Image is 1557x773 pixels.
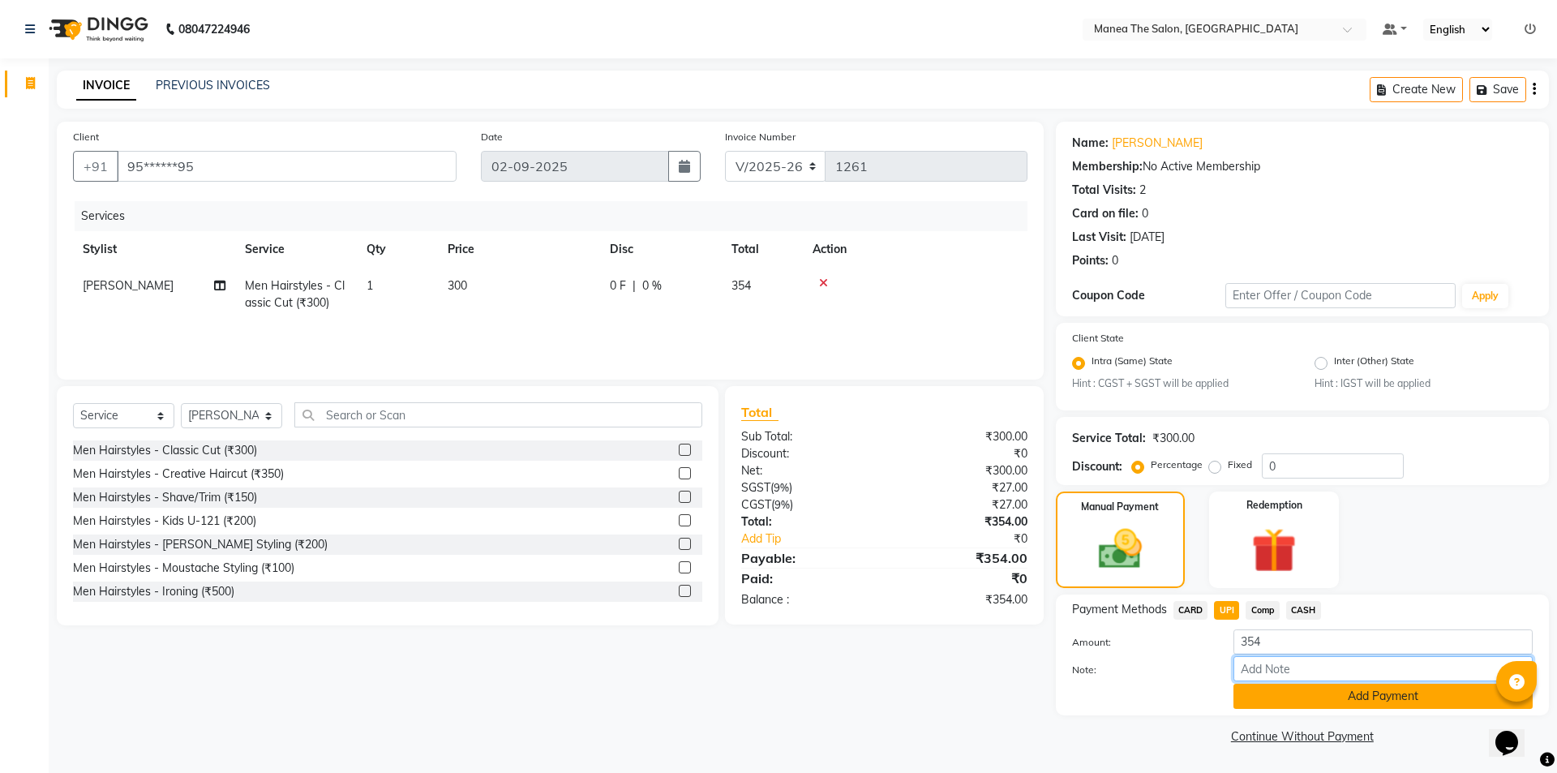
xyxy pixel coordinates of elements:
span: UPI [1214,601,1239,620]
div: Total: [729,513,884,530]
div: Men Hairstyles - Classic Cut (₹300) [73,442,257,459]
th: Qty [357,231,438,268]
small: Hint : CGST + SGST will be applied [1072,376,1290,391]
input: Search by Name/Mobile/Email/Code [117,151,457,182]
input: Enter Offer / Coupon Code [1225,283,1456,308]
div: Services [75,201,1040,231]
div: ₹0 [884,569,1039,588]
iframe: chat widget [1489,708,1541,757]
span: 1 [367,278,373,293]
img: _gift.svg [1237,522,1310,578]
div: Men Hairstyles - Creative Haircut (₹350) [73,466,284,483]
div: ₹354.00 [884,591,1039,608]
b: 08047224946 [178,6,250,52]
div: ₹300.00 [884,428,1039,445]
div: Net: [729,462,884,479]
span: Men Hairstyles - Classic Cut (₹300) [245,278,345,310]
label: Intra (Same) State [1092,354,1173,373]
div: Men Hairstyles - Shave/Trim (₹150) [73,489,257,506]
input: Search or Scan [294,402,702,427]
div: 0 [1112,252,1118,269]
div: [DATE] [1130,229,1165,246]
div: ₹300.00 [884,462,1039,479]
span: 0 F [610,277,626,294]
button: Create New [1370,77,1463,102]
div: Discount: [1072,458,1122,475]
button: +91 [73,151,118,182]
div: 2 [1139,182,1146,199]
div: Paid: [729,569,884,588]
div: Points: [1072,252,1109,269]
a: Add Tip [729,530,910,548]
div: Men Hairstyles - [PERSON_NAME] Styling (₹200) [73,536,328,553]
label: Redemption [1246,498,1302,513]
label: Date [481,130,503,144]
input: Add Note [1233,656,1533,681]
img: _cash.svg [1085,524,1156,573]
span: SGST [741,480,770,495]
div: Coupon Code [1072,287,1225,304]
th: Service [235,231,357,268]
div: No Active Membership [1072,158,1533,175]
span: 9% [774,498,790,511]
span: Payment Methods [1072,601,1167,618]
th: Price [438,231,600,268]
div: Total Visits: [1072,182,1136,199]
button: Apply [1462,284,1508,308]
div: Service Total: [1072,430,1146,447]
label: Note: [1060,663,1221,677]
input: Amount [1233,629,1533,655]
label: Inter (Other) State [1334,354,1414,373]
label: Client State [1072,331,1124,346]
a: [PERSON_NAME] [1112,135,1203,152]
a: PREVIOUS INVOICES [156,78,270,92]
label: Amount: [1060,635,1221,650]
span: CASH [1286,601,1321,620]
th: Action [803,231,1027,268]
label: Manual Payment [1081,500,1159,514]
a: Continue Without Payment [1059,728,1546,745]
label: Percentage [1151,457,1203,472]
div: ₹354.00 [884,548,1039,568]
div: Sub Total: [729,428,884,445]
span: Total [741,404,778,421]
div: 0 [1142,205,1148,222]
label: Client [73,130,99,144]
div: ₹27.00 [884,496,1039,513]
div: Membership: [1072,158,1143,175]
span: | [633,277,636,294]
div: Men Hairstyles - Ironing (₹500) [73,583,234,600]
span: 9% [774,481,789,494]
span: 0 % [642,277,662,294]
div: ₹300.00 [1152,430,1195,447]
a: INVOICE [76,71,136,101]
span: CGST [741,497,771,512]
img: logo [41,6,152,52]
div: Discount: [729,445,884,462]
button: Save [1469,77,1526,102]
span: 300 [448,278,467,293]
div: Men Hairstyles - Moustache Styling (₹100) [73,560,294,577]
div: ₹354.00 [884,513,1039,530]
span: [PERSON_NAME] [83,278,174,293]
div: Men Hairstyles - Kids U-121 (₹200) [73,513,256,530]
div: Balance : [729,591,884,608]
button: Add Payment [1233,684,1533,709]
span: Comp [1246,601,1280,620]
div: ₹0 [910,530,1039,548]
span: CARD [1173,601,1208,620]
div: Name: [1072,135,1109,152]
span: 354 [731,278,751,293]
small: Hint : IGST will be applied [1315,376,1533,391]
div: Last Visit: [1072,229,1126,246]
div: ( ) [729,496,884,513]
label: Fixed [1228,457,1252,472]
label: Invoice Number [725,130,796,144]
div: Card on file: [1072,205,1139,222]
div: ( ) [729,479,884,496]
th: Disc [600,231,722,268]
div: ₹0 [884,445,1039,462]
div: ₹27.00 [884,479,1039,496]
div: Payable: [729,548,884,568]
th: Total [722,231,803,268]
